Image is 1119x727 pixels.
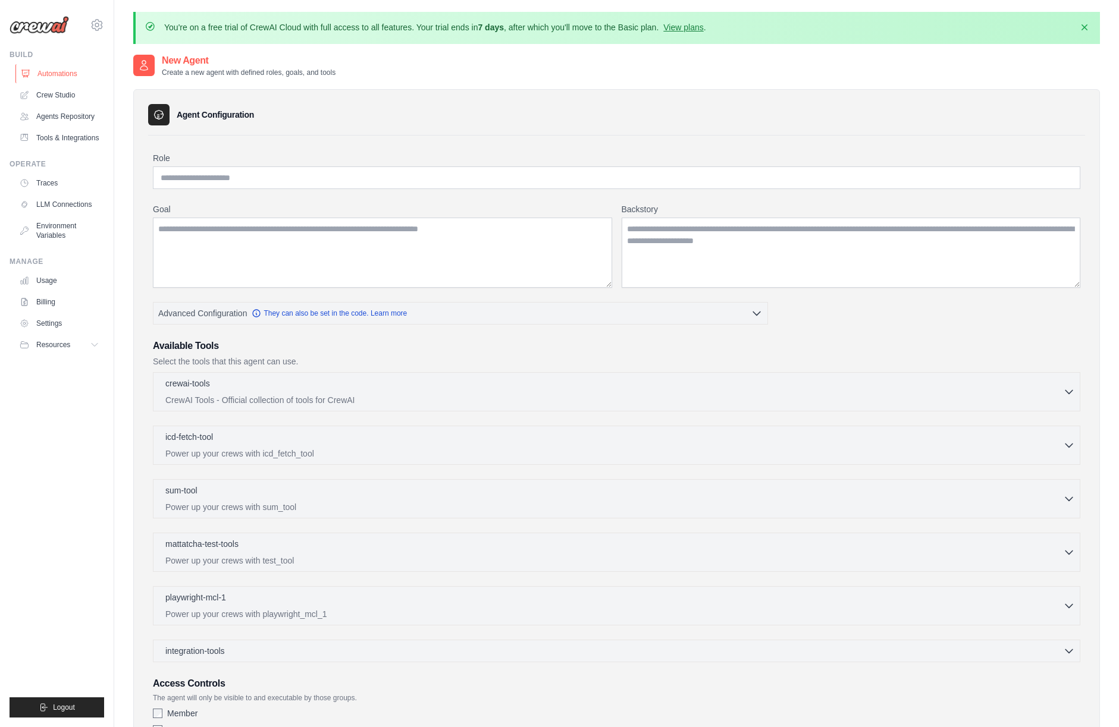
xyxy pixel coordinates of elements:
[14,335,104,354] button: Resources
[10,257,104,266] div: Manage
[153,203,612,215] label: Goal
[153,303,767,324] button: Advanced Configuration They can also be set in the code. Learn more
[162,53,336,68] h2: New Agent
[14,86,104,105] a: Crew Studio
[478,23,504,32] strong: 7 days
[14,314,104,333] a: Settings
[14,195,104,214] a: LLM Connections
[14,128,104,147] a: Tools & Integrations
[165,645,225,657] span: integration-tools
[165,501,1063,513] p: Power up your crews with sum_tool
[663,23,703,32] a: View plans
[153,355,1080,367] p: Select the tools that this agent can use.
[177,109,254,121] h3: Agent Configuration
[165,431,213,443] p: icd-fetch-tool
[164,21,706,33] p: You're on a free trial of CrewAI Cloud with full access to all features. Your trial ends in , aft...
[10,50,104,59] div: Build
[158,377,1075,406] button: crewai-tools CrewAI Tools - Official collection of tools for CrewAI
[10,16,69,34] img: Logo
[252,309,407,318] a: They can also be set in the code. Learn more
[14,107,104,126] a: Agents Repository
[10,159,104,169] div: Operate
[165,538,239,550] p: mattatcha-test-tools
[158,431,1075,460] button: icd-fetch-tool Power up your crews with icd_fetch_tool
[36,340,70,350] span: Resources
[158,591,1075,620] button: playwright-mcl-1 Power up your crews with playwright_mcl_1
[153,676,1080,691] h3: Access Controls
[14,174,104,193] a: Traces
[165,448,1063,460] p: Power up your crews with icd_fetch_tool
[158,484,1075,513] button: sum-tool Power up your crews with sum_tool
[167,707,198,719] label: Member
[53,703,75,712] span: Logout
[165,555,1063,567] p: Power up your crews with test_tool
[165,484,198,496] p: sum-tool
[14,216,104,245] a: Environment Variables
[165,394,1063,406] p: CrewAI Tools - Official collection of tools for CrewAI
[622,203,1081,215] label: Backstory
[165,377,210,389] p: crewai-tools
[158,645,1075,657] button: integration-tools
[158,538,1075,567] button: mattatcha-test-tools Power up your crews with test_tool
[165,608,1063,620] p: Power up your crews with playwright_mcl_1
[14,292,104,311] a: Billing
[162,68,336,77] p: Create a new agent with defined roles, goals, and tools
[153,339,1080,353] h3: Available Tools
[15,64,105,83] a: Automations
[14,271,104,290] a: Usage
[158,307,247,319] span: Advanced Configuration
[153,693,1080,703] p: The agent will only be visible to and executable by those groups.
[10,697,104,717] button: Logout
[153,152,1080,164] label: Role
[165,591,226,603] p: playwright-mcl-1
